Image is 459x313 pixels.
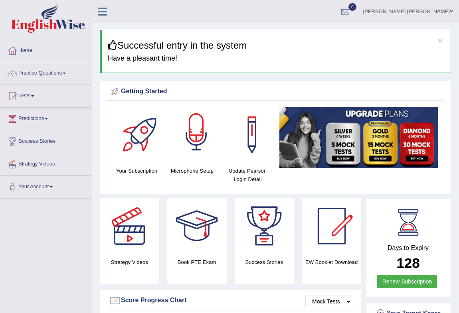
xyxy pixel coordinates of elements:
a: Tests [0,85,91,105]
h4: Microphone Setup [168,167,216,175]
a: Your Account [0,176,91,196]
h3: Successful entry in the system [108,40,445,51]
img: small5.jpg [279,107,438,168]
div: Score Progress Chart [109,295,352,307]
h4: Update Pearson Login Detail [224,167,271,183]
button: × [438,36,443,45]
div: Getting Started [109,86,442,98]
a: Strategy Videos [0,153,91,173]
h4: Your Subscription [113,167,160,175]
h4: Success Stories [235,258,294,266]
h4: Strategy Videos [100,258,159,266]
a: Renew Subscription [377,275,437,288]
h4: EW Booklet Download [302,258,361,266]
h4: Days to Expiry [374,244,442,252]
span: 0 [348,3,356,11]
a: Practice Questions [0,62,91,82]
b: 128 [396,255,419,271]
a: Success Stories [0,130,91,150]
h4: Have a pleasant time! [108,55,445,63]
a: Predictions [0,108,91,128]
a: Home [0,39,91,59]
h4: Book PTE Exam [167,258,227,266]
